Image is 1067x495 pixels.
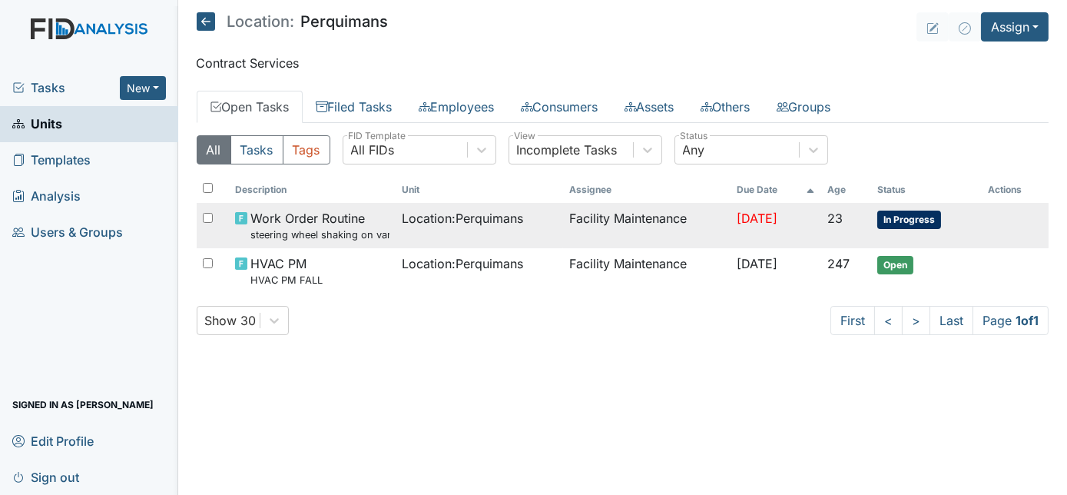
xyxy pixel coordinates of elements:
[830,306,875,335] a: First
[982,177,1049,203] th: Actions
[205,311,257,330] div: Show 30
[563,203,731,248] td: Facility Maintenance
[227,14,295,29] span: Location:
[929,306,973,335] a: Last
[737,211,777,226] span: [DATE]
[197,135,330,164] div: Type filter
[12,78,120,97] a: Tasks
[827,256,850,271] span: 247
[877,211,941,229] span: In Progress
[981,12,1049,42] button: Assign
[508,91,611,123] a: Consumers
[250,228,390,242] small: steering wheel shaking on van
[229,177,396,203] th: Toggle SortBy
[683,141,705,159] div: Any
[402,209,523,228] span: Location : Perquimans
[737,256,777,271] span: [DATE]
[973,306,1049,335] span: Page
[12,221,123,244] span: Users & Groups
[874,306,903,335] a: <
[563,248,731,294] td: Facility Maintenance
[197,135,231,164] button: All
[197,91,303,123] a: Open Tasks
[877,256,913,274] span: Open
[563,177,731,203] th: Assignee
[250,254,323,287] span: HVAC PM HVAC PM FALL
[821,177,871,203] th: Toggle SortBy
[12,393,154,417] span: Signed in as [PERSON_NAME]
[250,209,390,242] span: Work Order Routine steering wheel shaking on van
[12,465,79,489] span: Sign out
[303,91,406,123] a: Filed Tasks
[902,306,930,335] a: >
[871,177,982,203] th: Toggle SortBy
[396,177,563,203] th: Toggle SortBy
[12,184,81,208] span: Analysis
[12,112,62,136] span: Units
[203,183,213,193] input: Toggle All Rows Selected
[283,135,330,164] button: Tags
[120,76,166,100] button: New
[197,12,389,31] h5: Perquimans
[517,141,618,159] div: Incomplete Tasks
[406,91,508,123] a: Employees
[764,91,844,123] a: Groups
[731,177,821,203] th: Toggle SortBy
[688,91,764,123] a: Others
[830,306,1049,335] nav: task-pagination
[827,211,843,226] span: 23
[250,273,323,287] small: HVAC PM FALL
[1016,313,1039,328] strong: 1 of 1
[230,135,283,164] button: Tasks
[12,429,94,453] span: Edit Profile
[402,254,523,273] span: Location : Perquimans
[12,148,91,172] span: Templates
[351,141,395,159] div: All FIDs
[197,54,1049,72] p: Contract Services
[197,135,1049,335] div: Open Tasks
[611,91,688,123] a: Assets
